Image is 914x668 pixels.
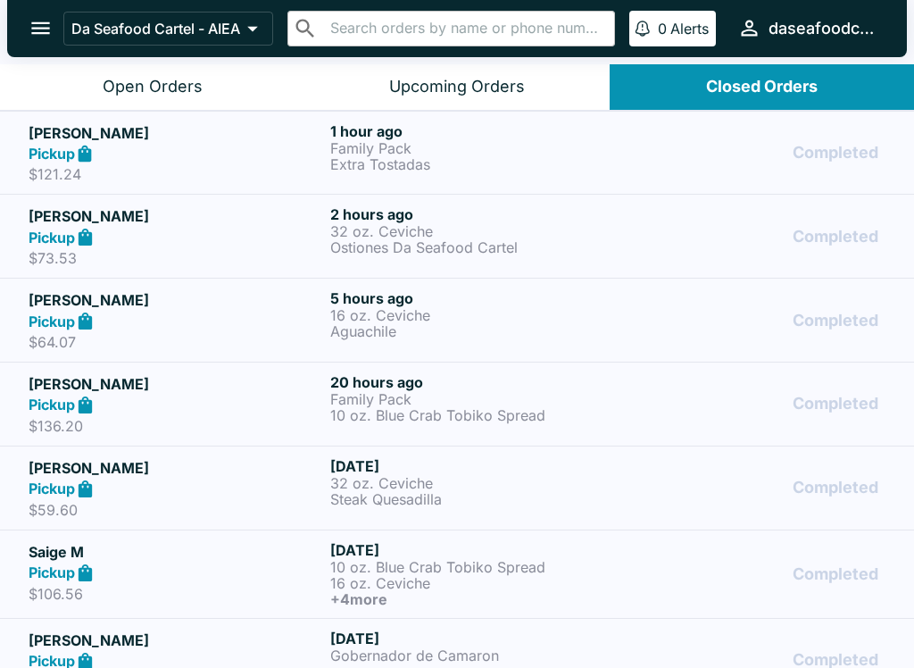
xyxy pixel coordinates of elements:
h6: 2 hours ago [330,205,625,223]
p: 10 oz. Blue Crab Tobiko Spread [330,559,625,575]
p: 10 oz. Blue Crab Tobiko Spread [330,407,625,423]
p: $73.53 [29,249,323,267]
h6: [DATE] [330,457,625,475]
p: 0 [658,20,667,38]
p: Ostiones Da Seafood Cartel [330,239,625,255]
p: 32 oz. Ceviche [330,475,625,491]
h5: [PERSON_NAME] [29,289,323,311]
strong: Pickup [29,480,75,497]
p: 32 oz. Ceviche [330,223,625,239]
h6: [DATE] [330,630,625,647]
h6: 20 hours ago [330,373,625,391]
h6: + 4 more [330,591,625,607]
p: $106.56 [29,585,323,603]
p: $59.60 [29,501,323,519]
h5: [PERSON_NAME] [29,122,323,144]
p: 16 oz. Ceviche [330,575,625,591]
p: Alerts [670,20,709,38]
p: Family Pack [330,391,625,407]
strong: Pickup [29,145,75,163]
div: Upcoming Orders [389,77,525,97]
input: Search orders by name or phone number [325,16,607,41]
p: 16 oz. Ceviche [330,307,625,323]
p: $64.07 [29,333,323,351]
div: Closed Orders [706,77,818,97]
div: Open Orders [103,77,203,97]
h6: 5 hours ago [330,289,625,307]
h5: [PERSON_NAME] [29,373,323,395]
h5: [PERSON_NAME] [29,205,323,227]
button: daseafoodcartel [730,9,885,47]
p: Steak Quesadilla [330,491,625,507]
p: Da Seafood Cartel - AIEA [71,20,240,38]
h6: [DATE] [330,541,625,559]
strong: Pickup [29,229,75,246]
strong: Pickup [29,313,75,330]
strong: Pickup [29,564,75,581]
div: daseafoodcartel [769,18,878,39]
button: Da Seafood Cartel - AIEA [63,12,273,46]
h5: [PERSON_NAME] [29,630,323,651]
p: Family Pack [330,140,625,156]
p: $136.20 [29,417,323,435]
h5: [PERSON_NAME] [29,457,323,479]
p: $121.24 [29,165,323,183]
h5: Saige M [29,541,323,563]
h6: 1 hour ago [330,122,625,140]
p: Gobernador de Camaron [330,647,625,664]
p: Extra Tostadas [330,156,625,172]
button: open drawer [18,5,63,51]
strong: Pickup [29,396,75,413]
p: Aguachile [330,323,625,339]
